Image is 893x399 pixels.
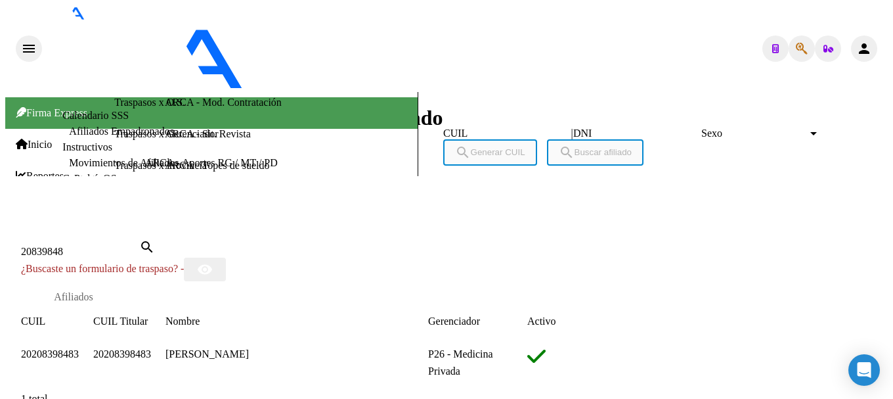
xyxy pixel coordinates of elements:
span: Gerenciador [428,316,480,327]
datatable-header-cell: Gerenciador [428,313,527,330]
div: [PERSON_NAME] [165,346,428,363]
mat-icon: person [856,41,872,57]
datatable-header-cell: CUIL Titular [93,313,165,330]
span: 20208398483 [93,348,151,360]
span: 20208398483 [21,348,79,360]
span: - [PERSON_NAME] [353,80,445,91]
a: Movimientos de Afiliados [69,157,179,168]
span: Generar CUIL [455,147,525,157]
mat-icon: remove_red_eye [197,262,213,277]
mat-icon: search [559,145,575,160]
span: Sexo [701,128,808,139]
mat-icon: menu [21,41,37,57]
span: Buscar afiliado [559,147,632,157]
a: Traspasos x O.S. [114,97,185,108]
span: P26 - Medicina Privada [428,348,493,377]
a: ARCA - Mod. Contratación [165,97,282,108]
span: CUIL [21,316,45,327]
span: Firma Express [16,107,87,118]
datatable-header-cell: Activo [527,313,613,330]
span: Inicio [16,139,52,151]
a: Afiliados Empadronados [69,126,174,137]
datatable-header-cell: Nombre [165,313,428,330]
span: Reportes [16,170,64,182]
img: Logo SAAS [42,20,353,89]
datatable-header-cell: CUIL [21,313,93,330]
a: ARCA - Topes de sueldo [165,160,269,172]
span: Nombre [165,316,200,327]
mat-icon: search [139,239,155,255]
span: ¿Buscaste un formulario de traspaso? - [21,263,184,274]
span: Activo [527,316,556,327]
div: Afiliados [54,291,93,303]
div: | [443,128,829,157]
a: Calendario SSS [62,110,129,121]
div: Open Intercom Messenger [848,354,880,386]
span: CUIL Titular [93,316,148,327]
mat-icon: search [455,145,471,160]
a: ARCA - Sit. Revista [165,128,251,140]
